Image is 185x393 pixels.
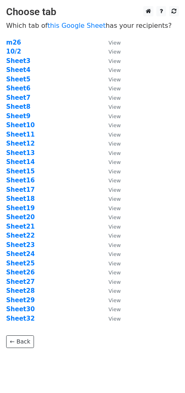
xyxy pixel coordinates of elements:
[108,214,121,220] small: View
[100,269,121,276] a: View
[6,112,30,120] a: Sheet9
[100,315,121,322] a: View
[108,297,121,303] small: View
[6,76,30,83] strong: Sheet5
[47,22,106,29] a: this Google Sheet
[100,85,121,92] a: View
[100,232,121,239] a: View
[6,186,35,193] strong: Sheet17
[108,196,121,202] small: View
[6,94,30,101] a: Sheet7
[6,305,35,313] a: Sheet30
[108,233,121,239] small: View
[6,278,35,285] a: Sheet27
[6,57,30,65] a: Sheet3
[6,168,35,175] strong: Sheet15
[100,241,121,249] a: View
[6,296,35,304] a: Sheet29
[6,241,35,249] a: Sheet23
[100,76,121,83] a: View
[6,177,35,184] a: Sheet16
[108,269,121,276] small: View
[108,279,121,285] small: View
[100,287,121,294] a: View
[100,131,121,138] a: View
[6,121,35,129] strong: Sheet10
[108,85,121,92] small: View
[6,204,35,212] a: Sheet19
[6,195,35,202] a: Sheet18
[108,49,121,55] small: View
[108,177,121,184] small: View
[6,269,35,276] a: Sheet26
[100,121,121,129] a: View
[108,141,121,147] small: View
[100,278,121,285] a: View
[6,21,179,30] p: Which tab of has your recipients?
[100,296,121,304] a: View
[6,287,35,294] a: Sheet28
[6,250,35,258] a: Sheet24
[100,305,121,313] a: View
[100,158,121,166] a: View
[6,103,30,110] a: Sheet8
[108,76,121,83] small: View
[100,204,121,212] a: View
[6,39,21,46] a: m26
[100,195,121,202] a: View
[108,224,121,230] small: View
[108,316,121,322] small: View
[108,40,121,46] small: View
[6,140,35,147] a: Sheet12
[100,213,121,221] a: View
[108,67,121,73] small: View
[6,260,35,267] a: Sheet25
[100,177,121,184] a: View
[6,131,35,138] strong: Sheet11
[108,306,121,312] small: View
[100,186,121,193] a: View
[6,213,35,221] a: Sheet20
[6,48,21,55] a: 10/2
[108,242,121,248] small: View
[108,251,121,257] small: View
[108,113,121,119] small: View
[6,149,35,157] a: Sheet13
[6,158,35,166] a: Sheet14
[108,150,121,156] small: View
[108,58,121,64] small: View
[108,288,121,294] small: View
[6,232,35,239] a: Sheet22
[100,260,121,267] a: View
[6,66,30,74] a: Sheet4
[108,159,121,165] small: View
[108,205,121,211] small: View
[108,132,121,138] small: View
[108,168,121,175] small: View
[6,85,30,92] a: Sheet6
[108,95,121,101] small: View
[6,223,35,230] a: Sheet21
[6,315,35,322] strong: Sheet32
